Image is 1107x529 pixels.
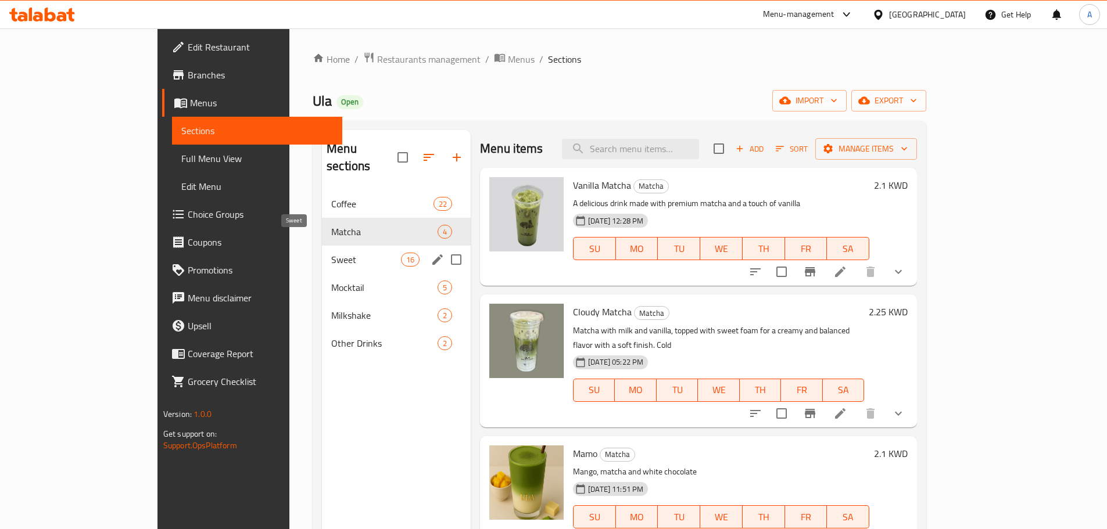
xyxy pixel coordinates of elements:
[827,382,859,398] span: SA
[562,139,699,159] input: search
[162,368,342,395] a: Grocery Checklist
[573,303,632,321] span: Cloudy Matcha
[769,401,794,426] span: Select to update
[790,509,823,526] span: FR
[434,197,452,211] div: items
[508,52,535,66] span: Menus
[743,505,785,528] button: TH
[833,265,847,279] a: Edit menu item
[331,225,438,239] div: Matcha
[163,438,237,453] a: Support.OpsPlatform
[188,207,333,221] span: Choice Groups
[489,304,564,378] img: Cloudy Matcha
[658,505,700,528] button: TU
[331,197,434,211] span: Coffee
[438,336,452,350] div: items
[438,225,452,239] div: items
[573,445,597,462] span: Mamo
[181,179,333,193] span: Edit Menu
[322,329,471,357] div: Other Drinks2
[336,95,363,109] div: Open
[832,509,865,526] span: SA
[747,240,780,257] span: TH
[327,140,397,175] h2: Menu sections
[891,265,905,279] svg: Show Choices
[747,509,780,526] span: TH
[438,308,452,322] div: items
[832,240,865,257] span: SA
[662,509,696,526] span: TU
[703,382,735,398] span: WE
[573,237,616,260] button: SU
[162,312,342,340] a: Upsell
[401,253,420,267] div: items
[583,215,648,226] span: [DATE] 12:28 PM
[443,143,471,171] button: Add section
[188,375,333,388] span: Grocery Checklist
[190,96,333,110] span: Menus
[485,52,489,66] li: /
[438,282,452,293] span: 5
[363,52,481,67] a: Restaurants management
[573,465,869,479] p: Mango, matcha and white chocolate
[188,347,333,361] span: Coverage Report
[578,240,611,257] span: SU
[331,280,438,294] span: Mocktail
[782,93,837,108] span: import
[331,308,438,322] span: Milkshake
[162,200,342,228] a: Choice Groups
[489,177,564,251] img: Vanilla Matcha
[181,124,333,138] span: Sections
[891,406,905,420] svg: Show Choices
[578,509,611,526] span: SU
[377,52,481,66] span: Restaurants management
[163,406,192,422] span: Version:
[172,145,342,172] a: Full Menu View
[857,258,884,286] button: delete
[662,240,696,257] span: TU
[434,199,452,210] span: 22
[188,319,333,333] span: Upsell
[172,172,342,200] a: Edit Menu
[616,505,658,528] button: MO
[707,136,731,161] span: Select section
[438,280,452,294] div: items
[731,140,768,158] button: Add
[162,33,342,61] a: Edit Restaurant
[429,251,446,268] button: edit
[705,240,738,257] span: WE
[438,310,452,321] span: 2
[322,301,471,329] div: Milkshake2
[331,336,438,350] span: Other Drinks
[539,52,543,66] li: /
[884,258,912,286] button: show more
[781,379,822,402] button: FR
[162,340,342,368] a: Coverage Report
[785,505,827,528] button: FR
[700,237,743,260] button: WE
[635,307,669,320] span: Matcha
[874,445,908,462] h6: 2.1 KWD
[162,228,342,256] a: Coupons
[188,68,333,82] span: Branches
[489,445,564,520] img: Mamo
[827,237,869,260] button: SA
[743,237,785,260] button: TH
[734,142,765,156] span: Add
[744,382,776,398] span: TH
[731,140,768,158] span: Add item
[869,304,908,320] h6: 2.25 KWD
[772,90,847,111] button: import
[573,505,616,528] button: SU
[322,218,471,246] div: Matcha4
[861,93,917,108] span: export
[415,143,443,171] span: Sort sections
[548,52,581,66] span: Sections
[658,237,700,260] button: TU
[884,400,912,427] button: show more
[573,379,615,402] button: SU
